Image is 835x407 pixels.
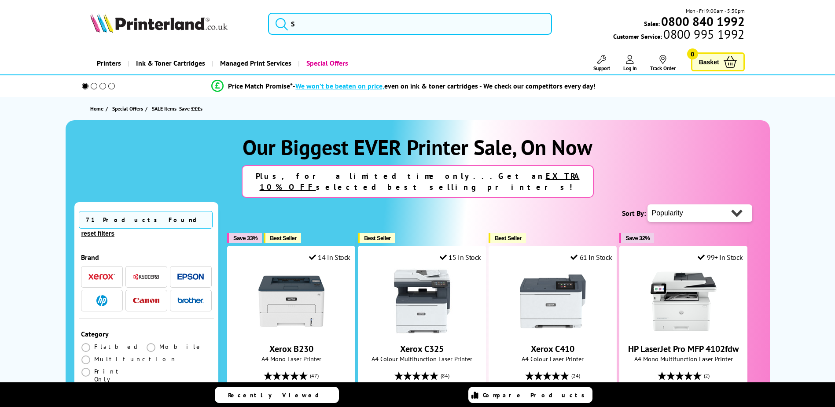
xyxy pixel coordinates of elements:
[623,65,637,71] span: Log In
[622,209,646,218] span: Sort By:
[651,268,717,334] img: HP LaserJet Pro MFP 4102fdw
[228,81,293,90] span: Price Match Promise*
[293,81,596,90] div: - even on ink & toner cartridges - We check our competitors every day!
[88,274,115,280] img: Xerox
[364,235,391,241] span: Best Seller
[152,105,202,112] span: SALE Items- Save £££s
[400,343,444,355] a: Xerox C325
[495,235,522,241] span: Best Seller
[571,367,580,384] span: (24)
[177,297,204,303] img: Brother
[440,253,481,262] div: 15 In Stock
[79,229,117,237] button: reset filters
[493,355,612,363] span: A4 Colour Laser Printer
[258,268,324,334] img: Xerox B230
[269,343,313,355] a: Xerox B230
[625,235,650,241] span: Save 32%
[258,327,324,336] a: Xerox B230
[613,30,744,41] span: Customer Service:
[94,367,147,383] span: Print Only
[570,253,612,262] div: 61 In Stock
[441,367,449,384] span: (84)
[651,327,717,336] a: HP LaserJet Pro MFP 4102fdw
[661,13,745,30] b: 0800 840 1992
[81,253,212,262] div: Brand
[520,268,586,334] img: Xerox C410
[593,65,610,71] span: Support
[70,78,738,94] li: modal_Promise
[94,355,177,363] span: Multifunction
[130,271,162,283] button: Kyocera
[310,367,319,384] span: (47)
[133,298,159,303] img: Canon
[644,19,660,28] span: Sales:
[112,104,143,113] span: Special Offers
[228,391,328,399] span: Recently Viewed
[175,295,206,307] button: Brother
[96,295,107,306] img: HP
[90,13,228,33] img: Printerland Logo
[650,55,676,71] a: Track Order
[130,295,162,307] button: Canon
[175,271,206,283] button: Epson
[699,56,719,68] span: Basket
[691,52,745,71] a: Basket 0
[86,271,118,283] button: Xerox
[593,55,610,71] a: Support
[389,268,455,334] img: Xerox C325
[159,343,203,351] span: Mobile
[295,81,384,90] span: We won’t be beaten on price,
[79,211,213,229] span: 71 Products Found
[232,355,350,363] span: A4 Mono Laser Printer
[264,233,301,243] button: Best Seller
[619,233,654,243] button: Save 32%
[483,391,589,399] span: Compare Products
[623,55,637,71] a: Log In
[468,387,592,403] a: Compare Products
[624,355,743,363] span: A4 Mono Multifunction Laser Printer
[298,52,355,74] a: Special Offers
[268,13,552,35] input: S
[363,355,481,363] span: A4 Colour Multifunction Laser Printer
[260,171,580,192] u: EXTRA 10% OFF
[270,235,297,241] span: Best Seller
[128,52,212,74] a: Ink & Toner Cartridges
[704,367,710,384] span: (2)
[256,171,580,192] strong: Plus, for a limited time only...Get an selected best selling printers!
[212,52,298,74] a: Managed Print Services
[74,133,761,161] h1: Our Biggest EVER Printer Sale, On Now
[662,30,744,38] span: 0800 995 1992
[687,48,698,59] span: 0
[90,52,128,74] a: Printers
[81,329,212,338] div: Category
[686,7,745,15] span: Mon - Fri 9:00am - 5:30pm
[628,343,739,355] a: HP LaserJet Pro MFP 4102fdw
[309,253,350,262] div: 14 In Stock
[227,233,262,243] button: Save 33%
[389,327,455,336] a: Xerox C325
[86,295,118,307] button: HP
[112,104,145,113] a: Special Offers
[90,104,106,113] a: Home
[520,327,586,336] a: Xerox C410
[90,13,257,34] a: Printerland Logo
[358,233,395,243] button: Best Seller
[177,274,204,280] img: Epson
[94,343,140,351] span: Flatbed
[215,387,339,403] a: Recently Viewed
[531,343,574,355] a: Xerox C410
[698,253,743,262] div: 99+ In Stock
[136,52,205,74] span: Ink & Toner Cartridges
[489,233,526,243] button: Best Seller
[133,274,159,280] img: Kyocera
[233,235,257,241] span: Save 33%
[660,17,745,26] a: 0800 840 1992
